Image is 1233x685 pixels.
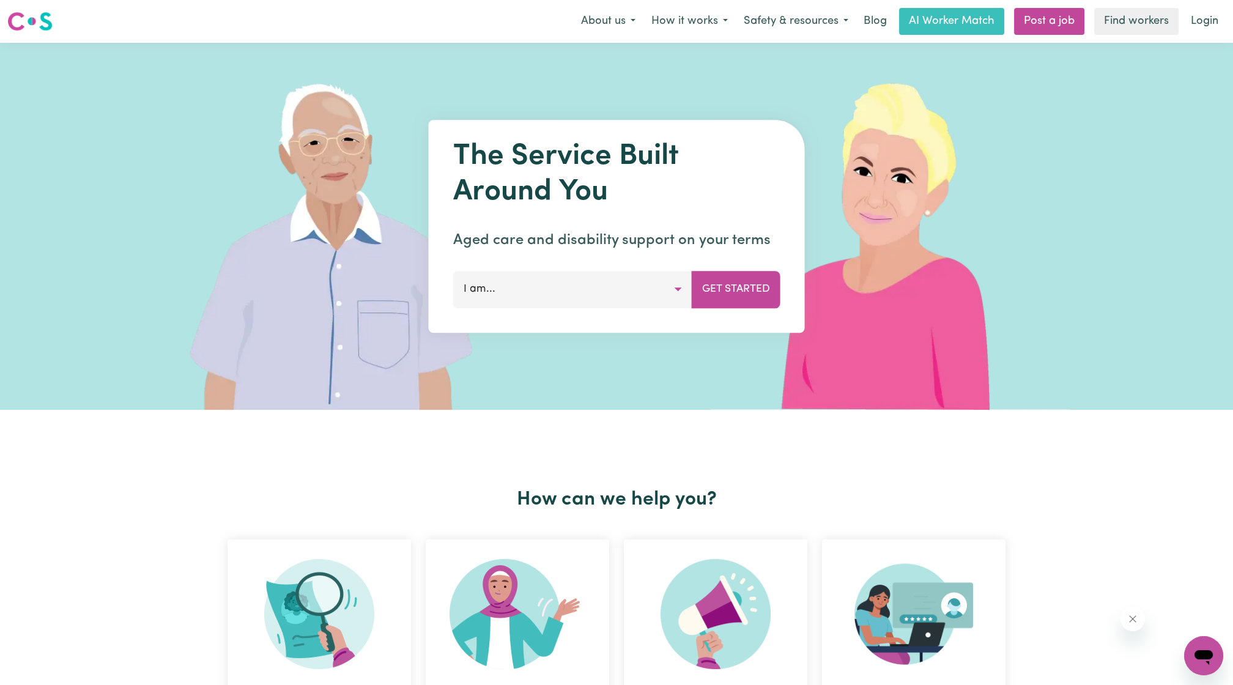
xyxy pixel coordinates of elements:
[1120,607,1145,631] iframe: Close message
[692,271,780,308] button: Get Started
[854,559,973,669] img: Provider
[7,7,53,35] a: Careseekers logo
[264,559,374,669] img: Search
[1183,8,1226,35] a: Login
[453,271,692,308] button: I am...
[661,559,771,669] img: Refer
[736,9,856,34] button: Safety & resources
[643,9,736,34] button: How it works
[573,9,643,34] button: About us
[453,229,780,251] p: Aged care and disability support on your terms
[7,10,53,32] img: Careseekers logo
[7,9,74,18] span: Need any help?
[450,559,585,669] img: Become Worker
[1014,8,1084,35] a: Post a job
[220,488,1013,511] h2: How can we help you?
[453,139,780,210] h1: The Service Built Around You
[1184,636,1223,675] iframe: Button to launch messaging window
[899,8,1004,35] a: AI Worker Match
[1094,8,1179,35] a: Find workers
[856,8,894,35] a: Blog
